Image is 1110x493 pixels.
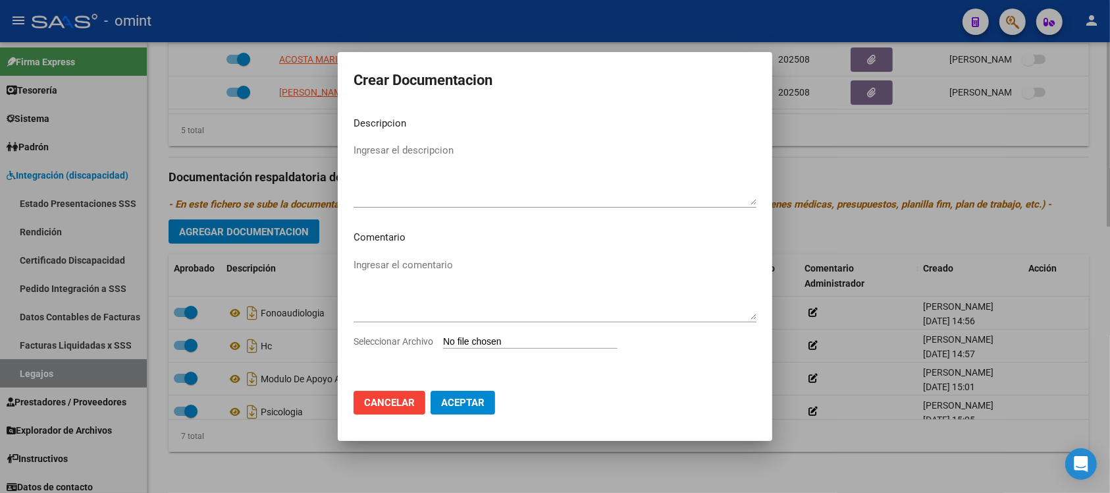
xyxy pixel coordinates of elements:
[431,391,495,415] button: Aceptar
[354,391,425,415] button: Cancelar
[364,397,415,409] span: Cancelar
[354,230,756,245] p: Comentario
[354,336,433,347] span: Seleccionar Archivo
[354,116,756,131] p: Descripcion
[354,68,756,93] h2: Crear Documentacion
[1065,448,1097,480] div: Open Intercom Messenger
[441,397,485,409] span: Aceptar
